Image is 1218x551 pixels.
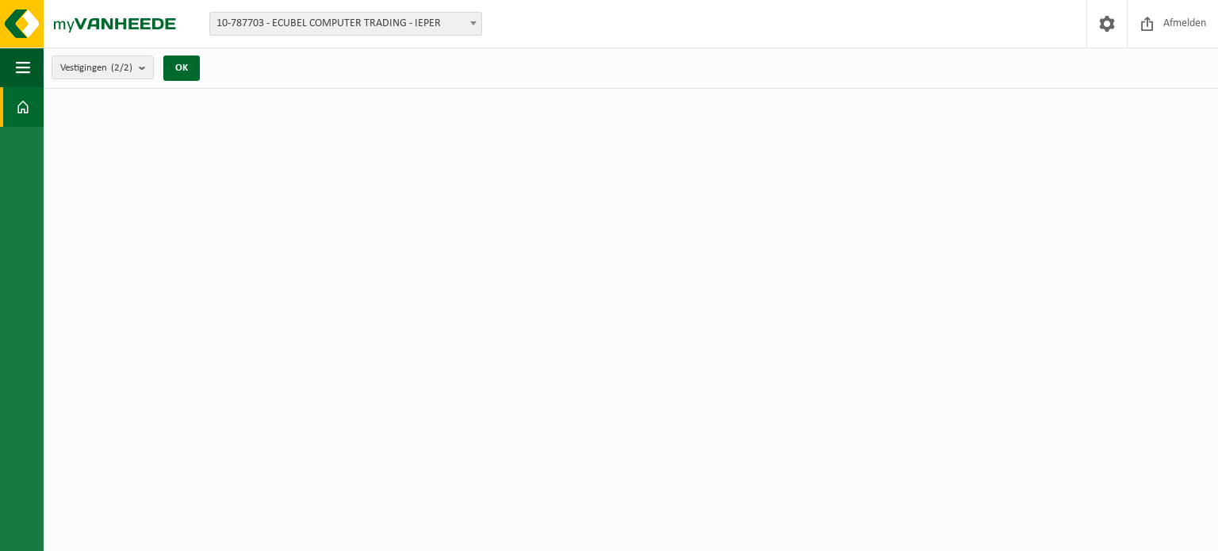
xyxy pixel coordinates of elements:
[163,55,200,81] button: OK
[60,56,132,80] span: Vestigingen
[209,12,482,36] span: 10-787703 - ECUBEL COMPUTER TRADING - IEPER
[52,55,154,79] button: Vestigingen(2/2)
[210,13,481,35] span: 10-787703 - ECUBEL COMPUTER TRADING - IEPER
[111,63,132,73] count: (2/2)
